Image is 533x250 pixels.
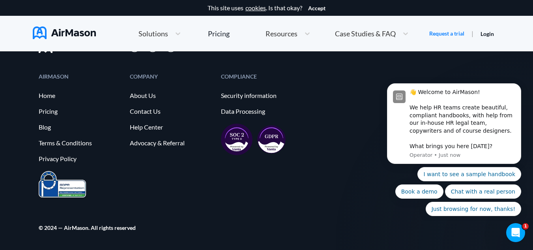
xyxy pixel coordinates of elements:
a: Login [481,30,494,37]
a: Data Processing [221,108,304,115]
div: COMPANY [130,74,213,79]
a: Blog [39,124,122,131]
span: Solutions [138,30,168,37]
a: Terms & Conditions [39,139,122,147]
span: 1 [522,223,529,229]
a: Security information [221,92,304,99]
div: © 2024 — AirMason. All rights reserved [39,225,136,230]
span: Case Studies & FAQ [335,30,396,37]
img: soc2-17851990f8204ed92eb8cdb2d5e8da73.svg [221,124,252,155]
img: prighter-certificate-eu-7c0b0bead1821e86115914626e15d079.png [39,171,86,197]
a: About Us [130,92,213,99]
a: Privacy Policy [39,155,122,162]
a: Home [39,92,122,99]
a: Pricing [208,26,230,41]
div: COMPLIANCE [221,74,304,79]
span: | [471,30,473,37]
a: Pricing [39,108,122,115]
a: Help Center [130,124,213,131]
span: Resources [266,30,297,37]
a: Request a trial [429,30,464,38]
button: Accept cookies [308,5,325,11]
img: gdpr-98ea35551734e2af8fd9405dbdaf8c18.svg [257,125,286,154]
div: Pricing [208,30,230,37]
iframe: Intercom live chat [506,223,525,242]
a: Contact Us [130,108,213,115]
img: AirMason Logo [33,26,96,39]
a: cookies [245,4,266,11]
div: AIRMASON [39,74,122,79]
a: Advocacy & Referral [130,139,213,147]
iframe: Intercom notifications message [375,76,533,221]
